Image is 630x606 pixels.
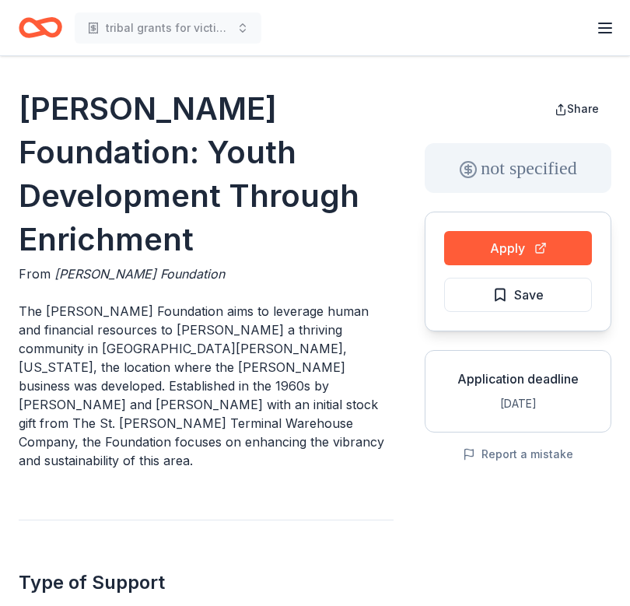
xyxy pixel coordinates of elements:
p: The [PERSON_NAME] Foundation aims to leverage human and financial resources to [PERSON_NAME] a th... [19,302,394,470]
div: Application deadline [438,370,598,388]
button: Share [542,93,611,124]
button: tribal grants for victims of domestic violence [US_STATE] [75,12,261,44]
div: [DATE] [438,394,598,413]
h1: [PERSON_NAME] Foundation: Youth Development Through Enrichment [19,87,394,261]
span: [PERSON_NAME] Foundation [54,266,225,282]
a: Home [19,9,62,46]
button: Report a mistake [463,445,573,464]
button: Save [444,278,592,312]
span: tribal grants for victims of domestic violence [US_STATE] [106,19,230,37]
span: Share [567,102,599,115]
div: From [19,264,394,283]
button: Apply [444,231,592,265]
h2: Type of Support [19,570,394,595]
div: not specified [425,143,611,193]
span: Save [514,285,544,305]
